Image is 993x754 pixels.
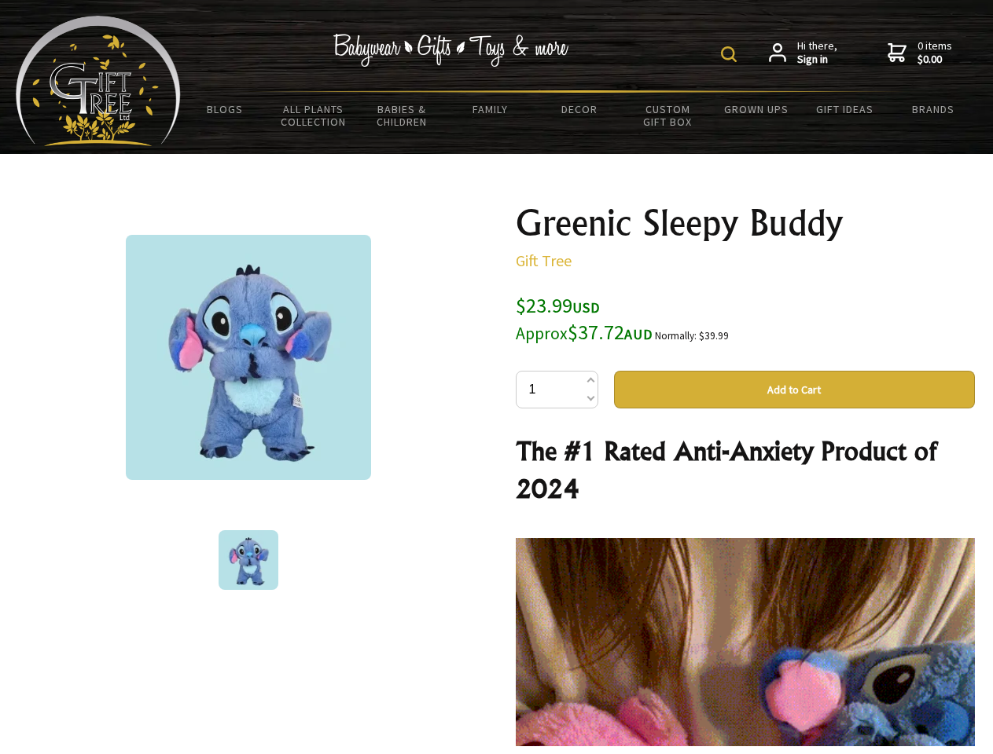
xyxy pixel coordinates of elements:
[270,93,359,138] a: All Plants Collection
[447,93,535,126] a: Family
[889,93,978,126] a: Brands
[918,53,952,67] strong: $0.00
[516,323,568,344] small: Approx
[219,530,278,590] img: Greenic Sleepy Buddy
[712,93,800,126] a: Grown Ups
[358,93,447,138] a: Babies & Children
[16,16,181,146] img: Babyware - Gifts - Toys and more...
[797,39,837,67] span: Hi there,
[516,435,936,504] strong: The #1 Rated Anti-Anxiety Product of 2024
[572,298,600,317] span: USD
[624,325,653,343] span: AUD
[623,93,712,138] a: Custom Gift Box
[800,93,889,126] a: Gift Ideas
[333,34,569,67] img: Babywear - Gifts - Toys & more
[516,292,653,345] span: $23.99 $37.72
[614,371,975,408] button: Add to Cart
[516,251,572,270] a: Gift Tree
[516,204,975,242] h1: Greenic Sleepy Buddy
[655,329,729,342] small: Normally: $39.99
[797,53,837,67] strong: Sign in
[535,93,623,126] a: Decor
[181,93,270,126] a: BLOGS
[888,39,952,67] a: 0 items$0.00
[126,235,371,480] img: Greenic Sleepy Buddy
[769,39,837,67] a: Hi there,Sign in
[721,46,737,62] img: product search
[918,38,952,67] span: 0 items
